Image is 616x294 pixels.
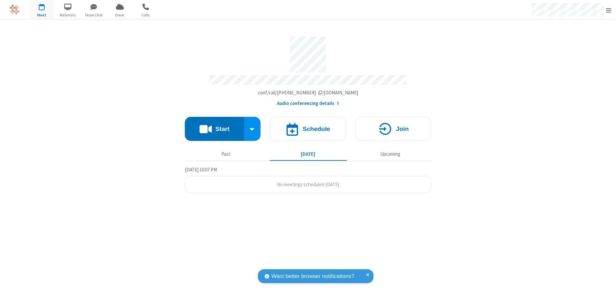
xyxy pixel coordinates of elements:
[82,12,106,18] span: Team Chat
[355,117,431,141] button: Join
[244,117,261,141] div: Start conference options
[108,12,132,18] span: Drive
[271,272,354,281] span: Want better browser notifications?
[352,148,429,160] button: Upcoming
[258,90,358,96] span: Copy my meeting room link
[187,148,265,160] button: Past
[303,126,330,132] h4: Schedule
[396,126,409,132] h4: Join
[277,181,339,187] span: No meetings scheduled [DATE]
[185,117,244,141] button: Start
[185,32,431,107] section: Account details
[185,167,217,173] span: [DATE] 10:07 PM
[185,166,431,194] section: Today's Meetings
[215,126,229,132] h4: Start
[258,89,358,97] button: Copy my meeting room linkCopy my meeting room link
[270,117,346,141] button: Schedule
[277,100,339,107] button: Audio conferencing details
[30,12,54,18] span: Meet
[134,12,158,18] span: Calls
[56,12,80,18] span: Webinars
[10,5,19,14] img: QA Selenium DO NOT DELETE OR CHANGE
[269,148,347,160] button: [DATE]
